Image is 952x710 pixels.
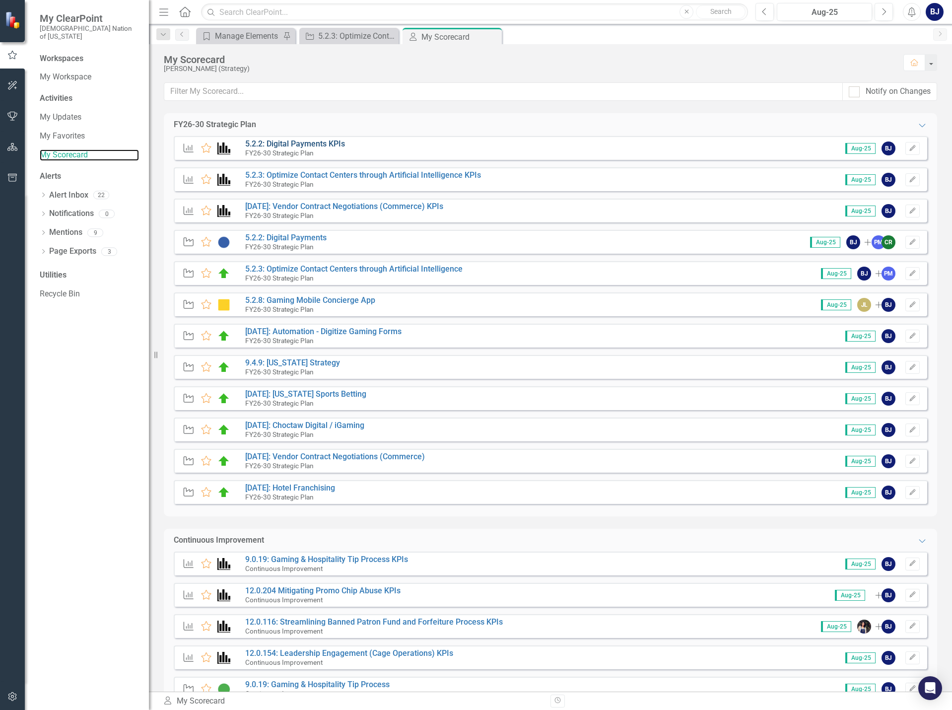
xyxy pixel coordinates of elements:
div: JL [857,298,871,312]
span: Aug-25 [845,487,876,498]
a: [DATE]: Hotel Franchising [245,483,335,493]
a: Page Exports [49,246,96,257]
img: On Target [217,361,230,373]
img: Layla Freeman [857,620,871,634]
span: Aug-25 [845,684,876,695]
a: 12.0.116: Streamlining Banned Patron Fund and Forfeiture Process KPIs [245,617,503,627]
div: BJ [882,392,895,406]
a: [DATE]: Automation - Digitize Gaming Forms [245,327,402,336]
span: Search [710,7,732,15]
div: Alerts [40,171,139,182]
div: 3 [101,247,117,256]
img: Performance Management [217,558,230,570]
div: Continuous Improvement [174,535,264,546]
div: 5.2.3: Optimize Contact Centers through Artificial Intelligence [318,30,396,42]
a: 5.2.2: Digital Payments [245,233,327,242]
span: Aug-25 [845,559,876,569]
span: Aug-25 [845,143,876,154]
span: Aug-25 [810,237,840,248]
small: FY26-30 Strategic Plan [245,430,314,438]
small: [DEMOGRAPHIC_DATA] Nation of [US_STATE] [40,24,139,41]
img: Not Started [217,236,230,248]
span: Aug-25 [845,331,876,342]
small: FY26-30 Strategic Plan [245,274,314,282]
span: Aug-25 [845,425,876,435]
div: BJ [882,454,895,468]
img: Performance Management [217,589,230,601]
div: FY26-30 Strategic Plan [174,119,256,131]
div: PM [872,235,885,249]
a: [DATE]: [US_STATE] Sports Betting [245,389,366,399]
small: Continuous Improvement [245,627,323,635]
div: Utilities [40,270,139,281]
img: On Target [217,424,230,436]
span: Aug-25 [821,268,851,279]
img: Performance Management [217,174,230,186]
small: Continuous Improvement [245,658,323,666]
div: BJ [882,204,895,218]
a: 12.0.154: Leadership Engagement (Cage Operations) KPIs [245,648,453,658]
button: BJ [926,3,944,21]
a: My Favorites [40,131,139,142]
div: 9 [87,228,103,237]
a: 5.2.8: Gaming Mobile Concierge App [245,295,375,305]
div: BJ [882,142,895,155]
a: 5.2.3: Optimize Contact Centers through Artificial Intelligence KPIs [245,170,481,180]
div: BJ [882,173,895,187]
a: 5.2.3: Optimize Contact Centers through Artificial Intelligence [302,30,396,42]
a: 12.0.204 Mitigating Promo Chip Abuse KPIs [245,586,401,595]
div: BJ [882,620,895,634]
span: My ClearPoint [40,12,139,24]
span: Aug-25 [845,393,876,404]
img: On Target [217,268,230,280]
div: BJ [882,557,895,571]
span: Aug-25 [835,590,865,601]
a: 9.0.19: Gaming & Hospitality Tip Process [245,680,390,689]
small: FY26-30 Strategic Plan [245,305,314,313]
div: [PERSON_NAME] (Strategy) [164,65,893,72]
span: Aug-25 [845,174,876,185]
a: Alert Inbox [49,190,88,201]
img: On Target [217,393,230,405]
button: Search [696,5,746,19]
small: FY26-30 Strategic Plan [245,149,314,157]
small: FY26-30 Strategic Plan [245,399,314,407]
a: Manage Elements [199,30,280,42]
img: ClearPoint Strategy [5,11,22,28]
img: On Target [217,330,230,342]
small: FY26-30 Strategic Plan [245,243,314,251]
span: Aug-25 [845,652,876,663]
small: FY26-30 Strategic Plan [245,462,314,470]
a: My Updates [40,112,139,123]
div: Aug-25 [780,6,869,18]
a: 9.4.9: [US_STATE] Strategy [245,358,340,367]
div: Activities [40,93,139,104]
img: CI Action Plan Approved/In Progress [217,683,230,695]
a: My Scorecard [40,149,139,161]
img: Caution [217,299,230,311]
input: Search ClearPoint... [201,3,748,21]
a: [DATE]: Choctaw Digital / iGaming [245,421,364,430]
a: 5.2.2: Digital Payments KPIs [245,139,345,148]
div: 0 [99,210,115,218]
a: Recycle Bin [40,288,139,300]
span: Aug-25 [821,621,851,632]
div: BJ [882,651,895,665]
a: [DATE]: Vendor Contract Negotiations (Commerce) [245,452,425,461]
img: Performance Management [217,142,230,154]
img: On Target [217,455,230,467]
div: My Scorecard [163,696,543,707]
div: PM [882,267,895,281]
small: FY26-30 Strategic Plan [245,212,314,219]
a: Notifications [49,208,94,219]
a: [DATE]: Vendor Contract Negotiations (Commerce) KPIs [245,202,443,211]
small: FY26-30 Strategic Plan [245,337,314,345]
span: Aug-25 [845,456,876,467]
div: Workspaces [40,53,83,65]
div: BJ [857,267,871,281]
span: Aug-25 [821,299,851,310]
small: Continuous Improvement [245,690,323,698]
div: BJ [882,329,895,343]
a: Mentions [49,227,82,238]
div: My Scorecard [164,54,893,65]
